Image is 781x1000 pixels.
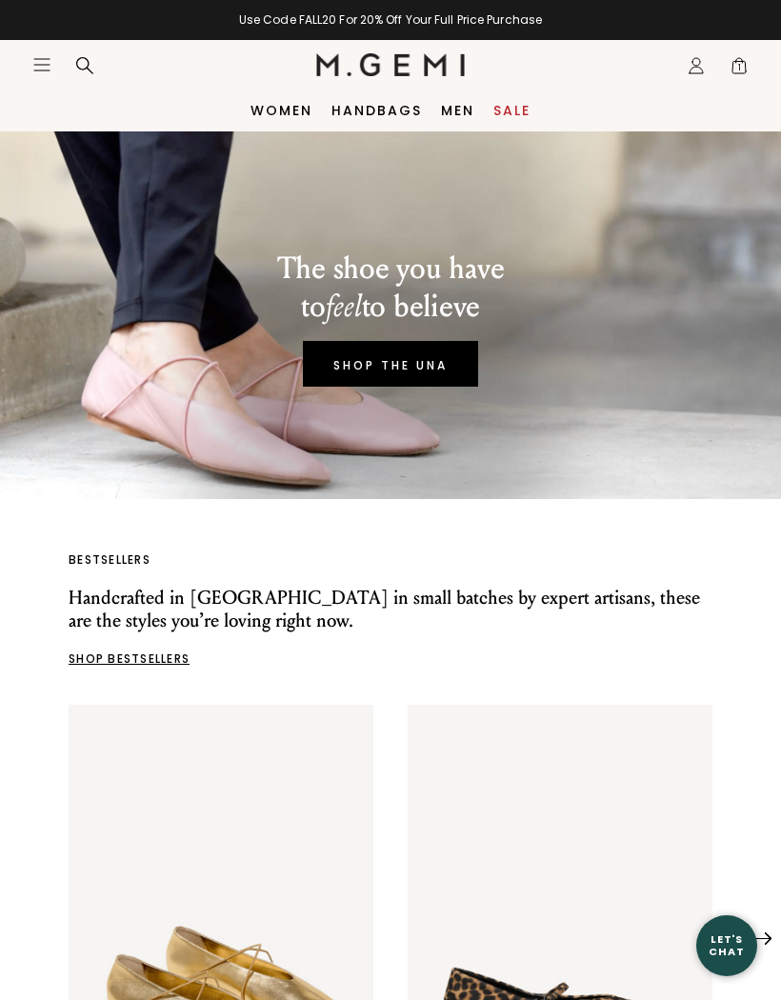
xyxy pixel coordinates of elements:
[277,250,505,288] p: The shoe you have
[69,552,712,667] a: BESTSELLERS Handcrafted in [GEOGRAPHIC_DATA] in small batches by expert artisans, these are the s...
[69,587,712,632] p: Handcrafted in [GEOGRAPHIC_DATA] in small batches by expert artisans, these are the styles you’re...
[69,552,712,568] p: BESTSELLERS
[752,932,771,945] img: Next Arrow
[303,341,478,387] a: SHOP THE UNA
[730,60,749,79] span: 1
[277,288,505,326] p: to to believe
[69,651,712,667] p: SHOP BESTSELLERS
[250,103,312,118] a: Women
[316,53,466,76] img: M.Gemi
[441,103,474,118] a: Men
[696,933,757,957] div: Let's Chat
[326,289,362,325] em: feel
[331,103,422,118] a: Handbags
[32,55,51,74] button: Open site menu
[493,103,531,118] a: Sale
